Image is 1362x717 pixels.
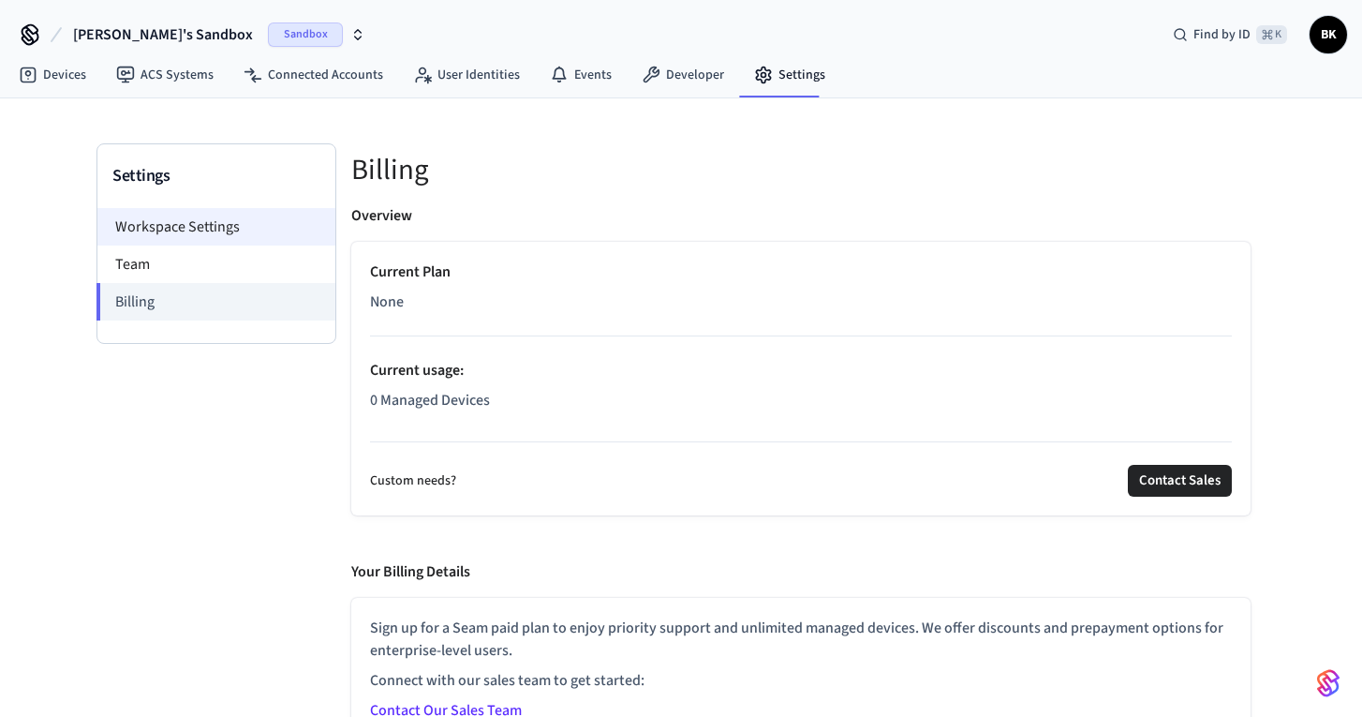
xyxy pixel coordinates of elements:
[351,560,470,583] p: Your Billing Details
[370,261,1232,283] p: Current Plan
[351,151,1251,189] h5: Billing
[370,669,1232,692] p: Connect with our sales team to get started:
[1158,18,1302,52] div: Find by ID⌘ K
[112,163,320,189] h3: Settings
[627,58,739,92] a: Developer
[535,58,627,92] a: Events
[1193,25,1251,44] span: Find by ID
[370,291,404,313] span: None
[101,58,229,92] a: ACS Systems
[351,204,412,227] p: Overview
[268,22,343,47] span: Sandbox
[398,58,535,92] a: User Identities
[97,246,335,283] li: Team
[370,389,1232,411] p: 0 Managed Devices
[1256,25,1287,44] span: ⌘ K
[370,465,1232,497] div: Custom needs?
[97,208,335,246] li: Workspace Settings
[1317,668,1340,698] img: SeamLogoGradient.69752ec5.svg
[73,23,253,46] span: [PERSON_NAME]'s Sandbox
[739,58,840,92] a: Settings
[4,58,101,92] a: Devices
[370,617,1232,662] p: Sign up for a Seam paid plan to enjoy priority support and unlimited managed devices. We offer di...
[1128,465,1232,497] button: Contact Sales
[1311,18,1345,52] span: BK
[370,359,1232,381] p: Current usage :
[229,58,398,92] a: Connected Accounts
[1310,16,1347,53] button: BK
[96,283,335,321] li: Billing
